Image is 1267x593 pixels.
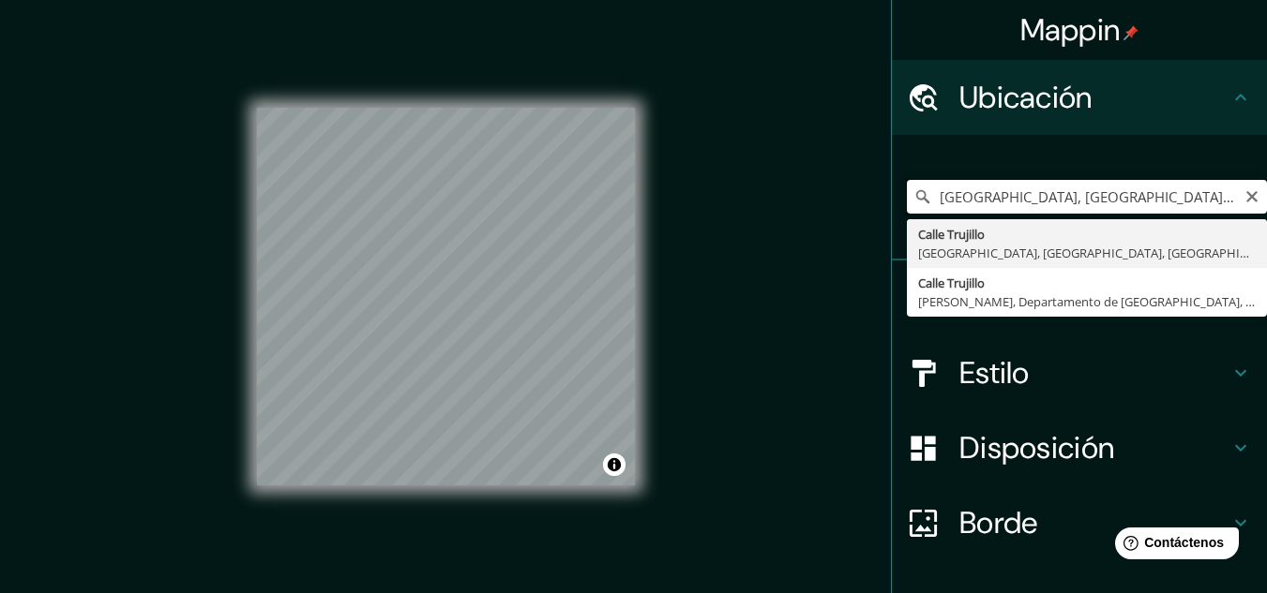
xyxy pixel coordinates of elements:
canvas: Mapa [257,108,635,485]
font: Calle Trujillo [918,274,985,291]
font: Disposición [959,428,1114,467]
font: Borde [959,503,1038,542]
iframe: Lanzador de widgets de ayuda [1100,520,1246,572]
font: Mappin [1020,10,1121,50]
img: pin-icon.png [1124,25,1139,40]
button: Claro [1244,186,1259,204]
div: Borde [892,485,1267,560]
input: Elige tu ciudad o zona [907,180,1267,214]
font: Estilo [959,353,1030,393]
div: Ubicación [892,60,1267,135]
div: Estilo [892,335,1267,410]
div: Disposición [892,410,1267,485]
button: Activar o desactivar atribución [603,453,626,476]
div: Patas [892,260,1267,335]
font: Calle Trujillo [918,226,985,243]
font: Ubicación [959,78,1093,117]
